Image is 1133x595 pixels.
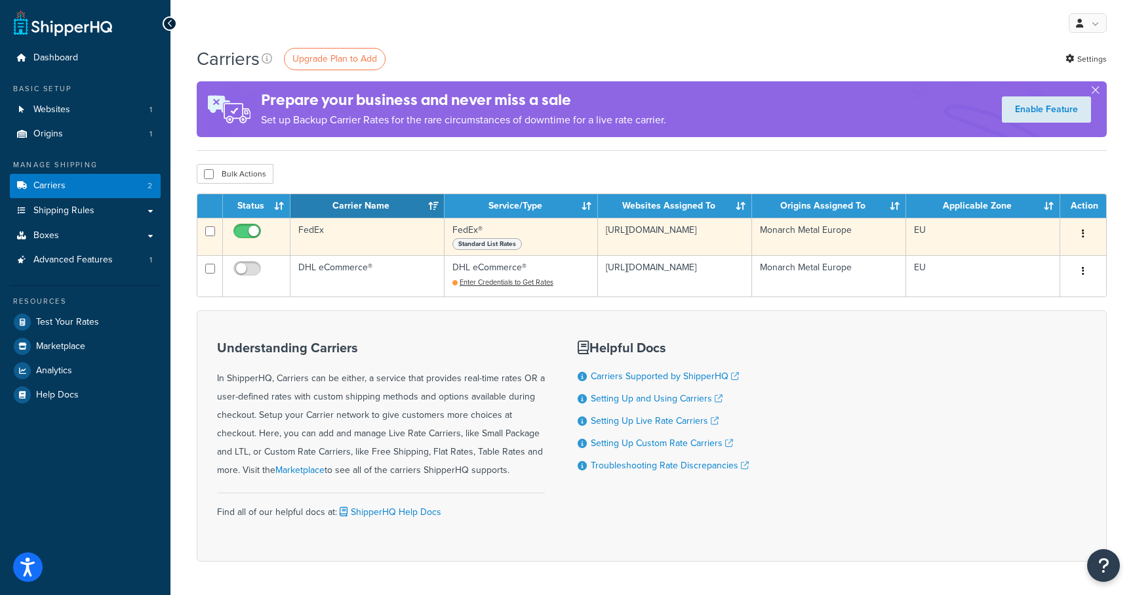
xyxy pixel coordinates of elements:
[10,296,161,307] div: Resources
[10,122,161,146] li: Origins
[598,194,752,218] th: Websites Assigned To: activate to sort column ascending
[10,174,161,198] a: Carriers 2
[217,493,545,522] div: Find all of our helpful docs at:
[148,180,152,192] span: 2
[591,414,719,428] a: Setting Up Live Rate Carriers
[33,255,113,266] span: Advanced Features
[197,81,261,137] img: ad-rules-rateshop-fe6ec290ccb7230408bd80ed9643f0289d75e0ffd9eb532fc0e269fcd187b520.png
[33,205,94,216] span: Shipping Rules
[33,230,59,241] span: Boxes
[33,104,70,115] span: Websites
[197,46,260,72] h1: Carriers
[275,463,325,477] a: Marketplace
[33,129,63,140] span: Origins
[197,164,273,184] button: Bulk Actions
[591,459,749,472] a: Troubleshooting Rate Discrepancies
[337,505,441,519] a: ShipperHQ Help Docs
[752,255,906,297] td: Monarch Metal Europe
[290,218,445,255] td: FedEx
[10,98,161,122] a: Websites 1
[261,111,666,129] p: Set up Backup Carrier Rates for the rare circumstances of downtime for a live rate carrier.
[33,52,78,64] span: Dashboard
[10,335,161,358] a: Marketplace
[36,365,72,377] span: Analytics
[1065,50,1107,68] a: Settings
[1087,549,1120,582] button: Open Resource Center
[445,255,599,297] td: DHL eCommerce®
[10,248,161,272] li: Advanced Features
[10,174,161,198] li: Carriers
[10,98,161,122] li: Websites
[149,129,152,140] span: 1
[591,392,723,405] a: Setting Up and Using Carriers
[10,383,161,407] a: Help Docs
[14,10,112,36] a: ShipperHQ Home
[10,248,161,272] a: Advanced Features 1
[906,194,1060,218] th: Applicable Zone: activate to sort column ascending
[1002,96,1091,123] a: Enable Feature
[217,340,545,480] div: In ShipperHQ, Carriers can be either, a service that provides real-time rates OR a user-defined r...
[36,341,85,352] span: Marketplace
[452,277,553,287] a: Enter Credentials to Get Rates
[36,390,79,401] span: Help Docs
[591,436,733,450] a: Setting Up Custom Rate Carriers
[10,199,161,223] a: Shipping Rules
[36,317,99,328] span: Test Your Rates
[591,369,739,383] a: Carriers Supported by ShipperHQ
[292,52,377,66] span: Upgrade Plan to Add
[10,83,161,94] div: Basic Setup
[290,255,445,297] td: DHL eCommerce®
[10,224,161,248] a: Boxes
[290,194,445,218] th: Carrier Name: activate to sort column ascending
[10,46,161,70] a: Dashboard
[578,340,749,355] h3: Helpful Docs
[752,218,906,255] td: Monarch Metal Europe
[10,359,161,382] a: Analytics
[906,218,1060,255] td: EU
[10,310,161,334] a: Test Your Rates
[149,255,152,266] span: 1
[598,255,752,297] td: [URL][DOMAIN_NAME]
[598,218,752,255] td: [URL][DOMAIN_NAME]
[1060,194,1106,218] th: Action
[460,277,553,287] span: Enter Credentials to Get Rates
[33,180,66,192] span: Carriers
[752,194,906,218] th: Origins Assigned To: activate to sort column ascending
[906,255,1060,297] td: EU
[10,122,161,146] a: Origins 1
[10,159,161,171] div: Manage Shipping
[445,194,599,218] th: Service/Type: activate to sort column ascending
[284,48,386,70] a: Upgrade Plan to Add
[452,238,522,250] span: Standard List Rates
[445,218,599,255] td: FedEx®
[223,194,290,218] th: Status: activate to sort column ascending
[261,89,666,111] h4: Prepare your business and never miss a sale
[217,340,545,355] h3: Understanding Carriers
[149,104,152,115] span: 1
